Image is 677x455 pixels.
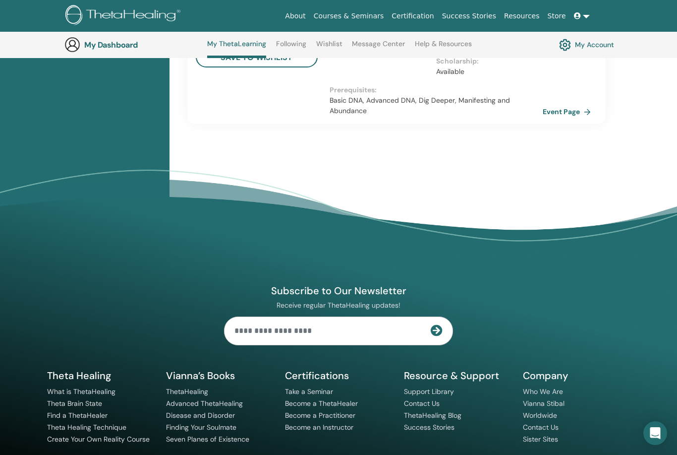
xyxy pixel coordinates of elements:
[281,7,309,25] a: About
[523,411,557,420] a: Worldwide
[559,36,614,53] a: My Account
[224,284,453,297] h4: Subscribe to Our Newsletter
[310,7,388,25] a: Courses & Seminars
[47,411,108,420] a: Find a ThetaHealer
[436,56,537,66] p: Scholarship :
[523,387,563,396] a: Who We Are
[436,66,537,77] p: Available
[47,387,115,396] a: What is ThetaHealing
[643,421,667,445] div: Open Intercom Messenger
[166,399,243,408] a: Advanced ThetaHealing
[276,40,306,56] a: Following
[559,36,571,53] img: cog.svg
[388,7,438,25] a: Certification
[404,411,461,420] a: ThetaHealing Blog
[543,104,595,119] a: Event Page
[404,423,454,432] a: Success Stories
[47,423,126,432] a: Theta Healing Technique
[352,40,405,56] a: Message Center
[47,399,102,408] a: Theta Brain State
[415,40,472,56] a: Help & Resources
[166,423,236,432] a: Finding Your Soulmate
[47,369,154,382] h5: Theta Healing
[500,7,544,25] a: Resources
[544,7,570,25] a: Store
[285,369,392,382] h5: Certifications
[285,411,355,420] a: Become a Practitioner
[84,40,183,50] h3: My Dashboard
[438,7,500,25] a: Success Stories
[316,40,342,56] a: Wishlist
[207,40,266,58] a: My ThetaLearning
[285,399,358,408] a: Become a ThetaHealer
[404,369,511,382] h5: Resource & Support
[65,5,184,27] img: logo.png
[404,387,454,396] a: Support Library
[523,423,559,432] a: Contact Us
[285,423,353,432] a: Become an Instructor
[166,369,273,382] h5: Vianna’s Books
[330,95,543,116] p: Basic DNA, Advanced DNA, Dig Deeper, Manifesting and Abundance
[47,435,150,444] a: Create Your Own Reality Course
[523,369,630,382] h5: Company
[64,37,80,53] img: generic-user-icon.jpg
[330,85,543,95] p: Prerequisites :
[523,399,564,408] a: Vianna Stibal
[166,387,208,396] a: ThetaHealing
[404,399,440,408] a: Contact Us
[166,435,249,444] a: Seven Planes of Existence
[224,301,453,310] p: Receive regular ThetaHealing updates!
[285,387,333,396] a: Take a Seminar
[166,411,235,420] a: Disease and Disorder
[523,435,558,444] a: Sister Sites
